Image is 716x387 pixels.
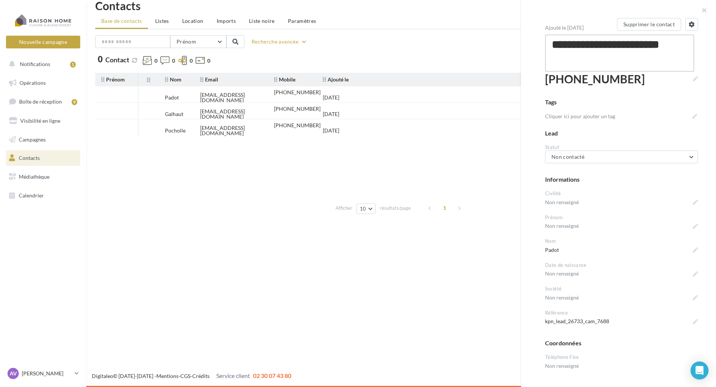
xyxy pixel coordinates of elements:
span: 10 [360,206,366,212]
div: Pocholle [165,128,186,133]
div: Statut [545,144,698,151]
div: [PHONE_NUMBER] [274,90,321,95]
a: Crédits [192,373,210,379]
span: kpn_lead_26733_cam_7688 [545,316,698,327]
span: Non renseigné [545,268,698,279]
button: Notifications 1 [4,56,79,72]
span: Opérations [19,80,46,86]
a: Contacts [4,150,82,166]
div: Civilité [545,190,698,197]
span: 0 [154,57,157,65]
div: [PHONE_NUMBER] [274,106,321,111]
div: Société [545,285,698,292]
div: Informations [545,175,698,184]
span: 1 [439,202,451,214]
p: [PERSON_NAME] [22,370,72,377]
span: Campagnes [19,136,46,142]
p: Cliquer ici pour ajouter un tag [545,113,689,120]
div: Téléphone Fixe [545,354,698,361]
span: Non renseigné [545,221,698,231]
span: Non renseigné [545,292,698,303]
div: Date de naissance [545,262,698,269]
a: Opérations [4,75,82,91]
span: Afficher [336,205,352,212]
span: Prénom [101,76,125,83]
button: 10 [357,203,376,214]
span: Listes [155,18,169,24]
button: Nouvelle campagne [6,36,80,48]
a: Campagnes [4,132,82,148]
div: Coordonnées [545,339,698,348]
span: Location [182,18,204,24]
div: Tags [545,98,698,107]
span: Visibilité en ligne [20,117,60,124]
span: Prénom [177,38,196,45]
button: Non contacté [545,151,698,163]
span: Mobile [274,76,295,83]
span: Liste noire [249,18,275,24]
a: Mentions [156,373,178,379]
div: Galhaut [165,111,183,117]
span: AV [10,370,17,377]
span: © [DATE]-[DATE] - - - [92,373,291,379]
span: Contacts [19,155,40,161]
span: Paramètres [288,18,316,24]
span: résultats/page [380,205,411,212]
div: Référence [545,309,698,316]
div: [EMAIL_ADDRESS][DOMAIN_NAME] [200,92,262,103]
a: AV [PERSON_NAME] [6,366,80,381]
span: Non contacté [551,154,584,160]
a: Médiathèque [4,169,82,185]
a: Boîte de réception9 [4,93,82,110]
div: Nom [545,238,698,245]
div: [DATE] [323,128,339,133]
button: Supprimer le contact [617,18,681,31]
span: Notifications [20,61,50,67]
span: [PHONE_NUMBER] [545,72,698,86]
a: Calendrier [4,188,82,203]
a: CGS [180,373,190,379]
span: Calendrier [19,192,44,199]
span: Imports [217,18,236,24]
span: Non renseigné [545,361,698,371]
span: 0 [172,57,175,65]
div: [PHONE_NUMBER] [274,123,321,128]
span: 0 [98,55,103,63]
span: Padot [545,245,698,255]
a: Visibilité en ligne [4,113,82,129]
div: [EMAIL_ADDRESS][DOMAIN_NAME] [200,125,262,136]
div: Open Intercom Messenger [691,361,709,379]
span: Ajouté le [323,76,349,83]
span: 0 [190,57,193,65]
button: Recherche avancée [249,37,310,46]
span: Service client [216,372,250,379]
span: 0 [207,57,210,65]
div: 9 [72,99,77,105]
span: Non renseigné [545,197,698,208]
div: Padot [165,95,179,100]
div: Lead [545,129,698,138]
button: Prénom [170,35,226,48]
div: [DATE] [323,95,339,100]
span: Boîte de réception [19,98,62,105]
span: Ajouté le [DATE] [545,24,584,31]
span: Email [200,76,218,83]
div: 1 [70,62,76,68]
div: Prénom [545,214,698,221]
div: [EMAIL_ADDRESS][DOMAIN_NAME] [200,109,262,119]
span: Contact [105,56,129,64]
span: Médiathèque [19,173,49,180]
div: [DATE] [323,111,339,117]
span: 02 30 07 43 80 [253,372,291,379]
span: Nom [165,76,181,83]
a: Digitaleo [92,373,113,379]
